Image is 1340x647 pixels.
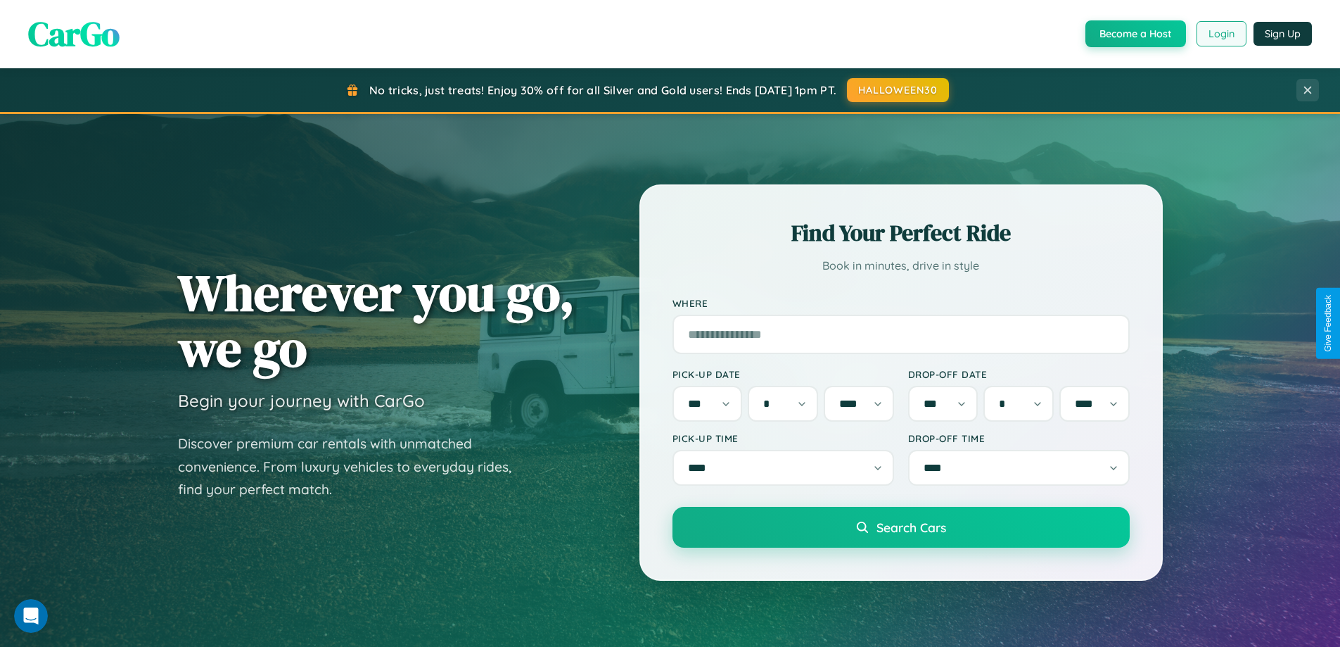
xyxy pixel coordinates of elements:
[1253,22,1312,46] button: Sign Up
[672,256,1130,276] p: Book in minutes, drive in style
[178,432,530,501] p: Discover premium car rentals with unmatched convenience. From luxury vehicles to everyday rides, ...
[1197,21,1246,46] button: Login
[178,265,575,376] h1: Wherever you go, we go
[672,432,894,444] label: Pick-up Time
[14,599,48,633] iframe: Intercom live chat
[1085,20,1186,47] button: Become a Host
[1323,295,1333,352] div: Give Feedback
[178,390,425,411] h3: Begin your journey with CarGo
[908,432,1130,444] label: Drop-off Time
[672,507,1130,548] button: Search Cars
[672,218,1130,249] h2: Find Your Perfect Ride
[876,520,946,535] span: Search Cars
[672,297,1130,309] label: Where
[369,83,836,97] span: No tricks, just treats! Enjoy 30% off for all Silver and Gold users! Ends [DATE] 1pm PT.
[908,368,1130,380] label: Drop-off Date
[672,368,894,380] label: Pick-up Date
[847,78,949,102] button: HALLOWEEN30
[28,11,120,57] span: CarGo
